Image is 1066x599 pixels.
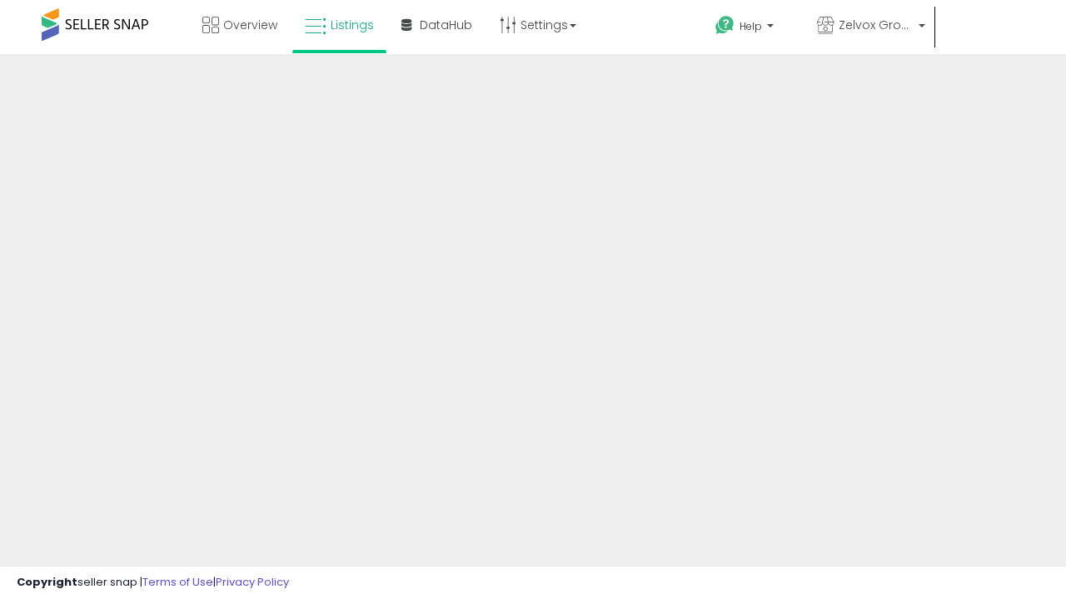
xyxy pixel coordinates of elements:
span: Listings [331,17,374,33]
i: Get Help [715,15,735,36]
span: Zelvox Group LLC [839,17,914,33]
span: DataHub [420,17,472,33]
div: seller snap | | [17,575,289,591]
a: Terms of Use [142,574,213,590]
span: Overview [223,17,277,33]
a: Privacy Policy [216,574,289,590]
span: Help [740,19,762,33]
a: Help [702,2,802,54]
strong: Copyright [17,574,77,590]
